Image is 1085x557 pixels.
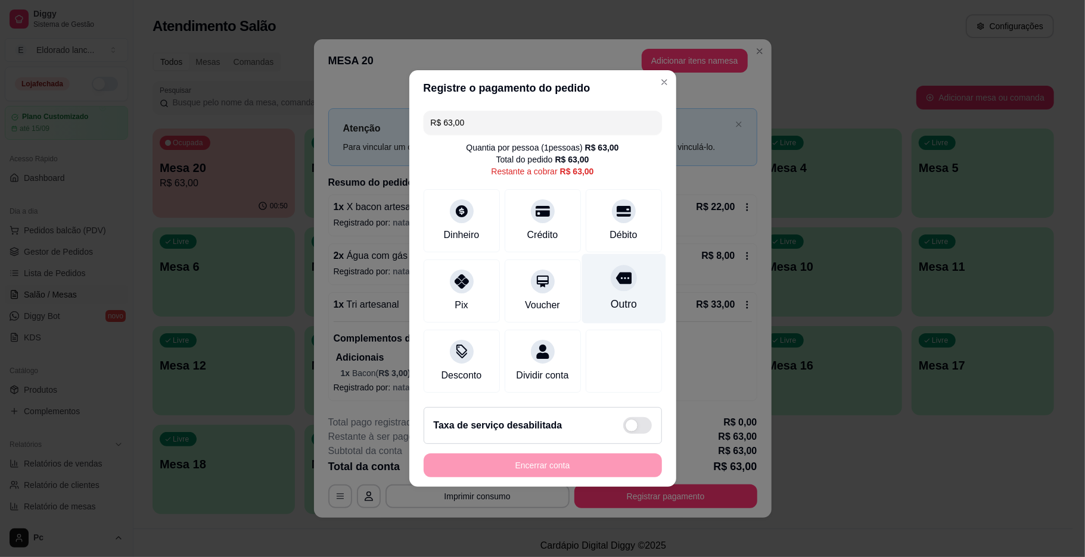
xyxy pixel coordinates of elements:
div: R$ 63,00 [585,142,619,154]
div: R$ 63,00 [555,154,589,165]
div: Crédito [527,228,558,242]
header: Registre o pagamento do pedido [409,70,676,106]
button: Close [655,73,674,92]
div: Voucher [525,298,560,312]
div: Dinheiro [444,228,480,242]
div: Quantia por pessoa ( 1 pessoas) [466,142,618,154]
div: R$ 63,00 [560,165,594,177]
div: Desconto [442,368,482,383]
div: Total do pedido [496,154,589,165]
div: Dividir conta [516,368,568,383]
div: Pix [455,298,468,312]
div: Restante a cobrar [491,165,593,177]
h2: Taxa de serviço desabilitada [434,418,562,433]
div: Outro [610,296,636,312]
div: Débito [610,228,637,242]
input: Ex.: hambúrguer de cordeiro [431,111,655,134]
